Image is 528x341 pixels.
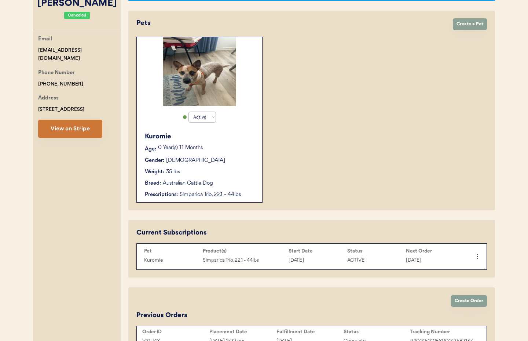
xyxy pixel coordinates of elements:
[136,18,445,28] div: Pets
[144,256,199,265] div: Kuromie
[145,132,255,142] div: Kuromie
[163,37,236,106] img: inbound3880420723064637625.jpg
[453,18,487,30] button: Create a Pet
[145,157,164,164] div: Gender:
[203,248,285,254] div: Product(s)
[142,329,209,335] div: Order ID
[38,35,52,44] div: Email
[38,46,121,63] div: [EMAIL_ADDRESS][DOMAIN_NAME]
[347,256,402,265] div: ACTIVE
[180,191,255,199] div: Simparica Trio, 22.1 - 44lbs
[38,105,84,114] div: [STREET_ADDRESS]
[410,329,477,335] div: Tracking Number
[158,145,255,150] p: 0 Year(s) 11 Months
[38,69,75,78] div: Phone Number
[136,311,187,320] div: Previous Orders
[145,145,156,153] div: Age:
[145,179,161,187] div: Breed:
[406,256,461,265] div: [DATE]
[289,248,344,254] div: Start Date
[203,256,285,265] div: Simparica Trio, 22.1 - 44lbs
[145,168,164,176] div: Weight:
[166,157,225,164] div: [DEMOGRAPHIC_DATA]
[451,295,487,307] button: Create Order
[289,256,344,265] div: [DATE]
[406,248,461,254] div: Next Order
[209,329,276,335] div: Placement Date
[38,94,59,103] div: Address
[276,329,344,335] div: Fulfillment Date
[38,80,83,88] div: [PHONE_NUMBER]
[344,329,411,335] div: Status
[163,179,213,187] div: Australian Cattle Dog
[136,228,207,238] div: Current Subscriptions
[144,248,199,254] div: Pet
[166,168,180,176] div: 35 lbs
[38,120,102,138] button: View on Stripe
[347,248,402,254] div: Status
[145,191,178,199] div: Prescriptions:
